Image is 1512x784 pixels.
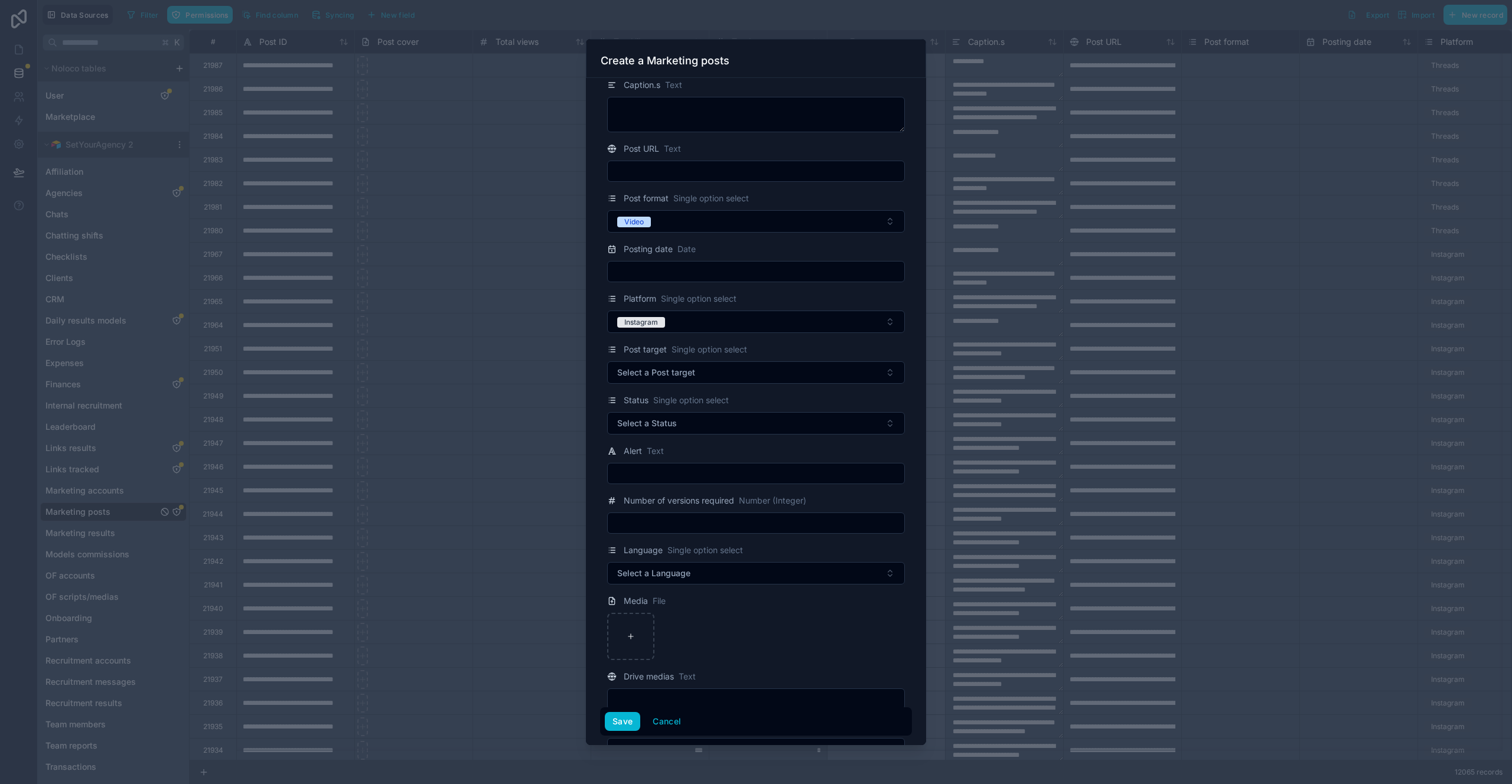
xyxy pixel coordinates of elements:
span: Post target [624,344,667,355]
span: Platform [624,293,656,305]
span: Select a Language [617,567,690,579]
span: Number (Integer) [739,495,806,507]
span: Post format [624,192,669,204]
div: Video [624,217,644,227]
button: Select Button [607,562,905,584]
span: Alert [624,445,642,457]
span: Drive medias [624,671,674,682]
h3: Create a Marketing posts [601,54,729,68]
span: Select a Post target [617,367,695,378]
button: Select Button [607,210,905,233]
button: Select Button [607,311,905,333]
span: Text [664,143,681,155]
button: Cancel [645,712,689,731]
span: Language [624,544,663,556]
span: Posting date [624,243,673,255]
span: Text [665,79,682,91]
span: File [653,595,666,607]
span: Single option select [661,293,737,305]
button: Select Button [607,361,905,384]
button: Select Button [607,412,905,435]
div: Instagram [624,317,658,328]
span: Media [624,595,648,607]
span: Single option select [667,544,743,556]
span: Status [624,394,649,406]
span: Text [679,671,696,682]
span: Single option select [672,344,747,355]
span: Post URL [624,143,659,155]
span: Single option select [653,394,729,406]
span: Caption.s [624,79,660,91]
span: Date [677,243,696,255]
span: Select a Status [617,417,677,429]
span: Text [647,445,664,457]
span: Single option select [673,192,749,204]
button: Save [605,712,640,731]
span: Number of versions required [624,495,734,507]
